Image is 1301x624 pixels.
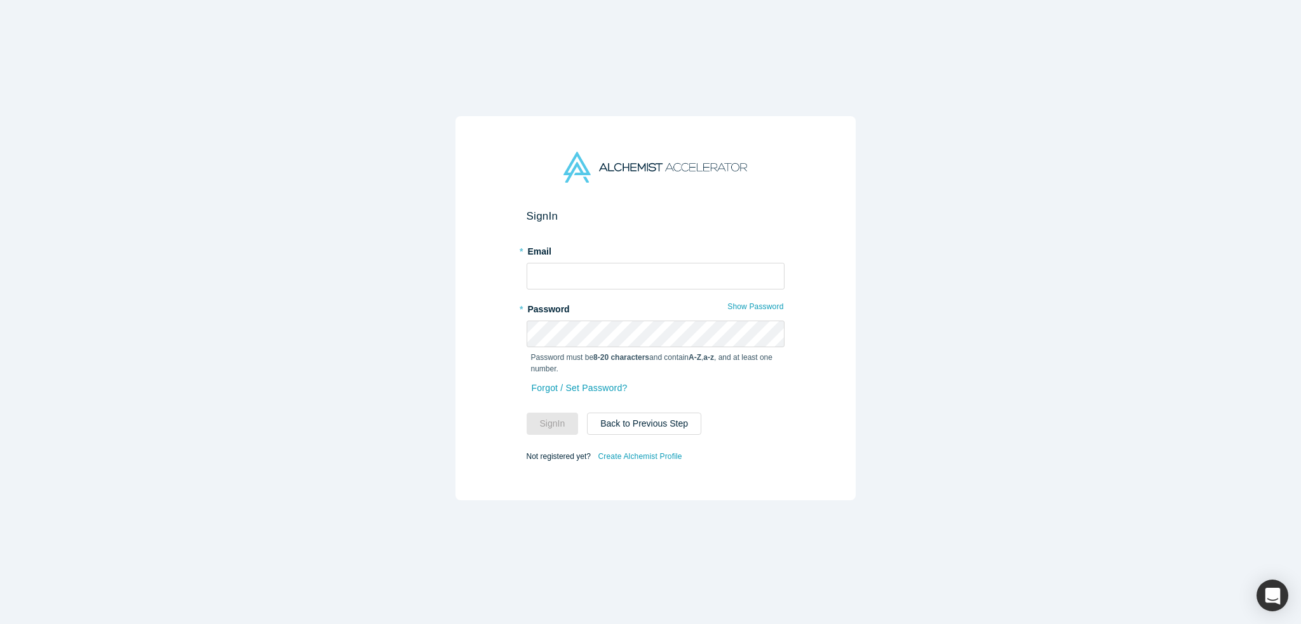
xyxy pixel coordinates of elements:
button: SignIn [527,413,579,435]
span: Not registered yet? [527,451,591,460]
strong: A-Z [689,353,701,362]
strong: a-z [703,353,714,362]
button: Back to Previous Step [587,413,701,435]
a: Forgot / Set Password? [531,377,628,399]
a: Create Alchemist Profile [597,448,682,465]
label: Password [527,298,785,316]
button: Show Password [727,298,784,315]
img: Alchemist Accelerator Logo [563,152,746,183]
strong: 8-20 characters [593,353,649,362]
h2: Sign In [527,209,785,223]
label: Email [527,241,785,258]
p: Password must be and contain , , and at least one number. [531,352,780,375]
